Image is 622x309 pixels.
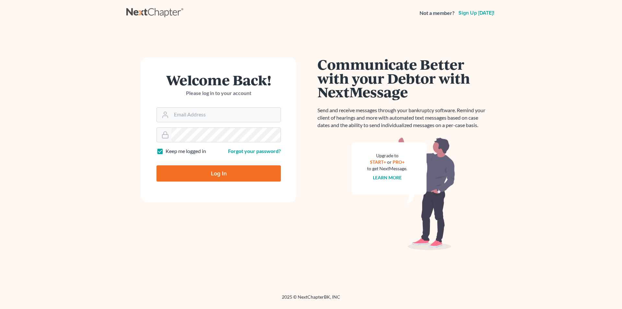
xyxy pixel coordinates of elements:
[367,165,407,172] div: to get NextMessage.
[420,9,455,17] strong: Not a member?
[457,10,496,16] a: Sign up [DATE]!
[373,175,402,180] a: Learn more
[171,108,281,122] input: Email Address
[156,73,281,87] h1: Welcome Back!
[156,89,281,97] p: Please log in to your account
[126,294,496,305] div: 2025 © NextChapterBK, INC
[370,159,386,165] a: START+
[351,137,455,250] img: nextmessage_bg-59042aed3d76b12b5cd301f8e5b87938c9018125f34e5fa2b7a6b67550977c72.svg
[317,107,489,129] p: Send and receive messages through your bankruptcy software. Remind your client of hearings and mo...
[367,152,407,159] div: Upgrade to
[228,148,281,154] a: Forgot your password?
[156,165,281,182] input: Log In
[317,57,489,99] h1: Communicate Better with your Debtor with NextMessage
[387,159,392,165] span: or
[393,159,405,165] a: PRO+
[166,148,206,155] label: Keep me logged in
